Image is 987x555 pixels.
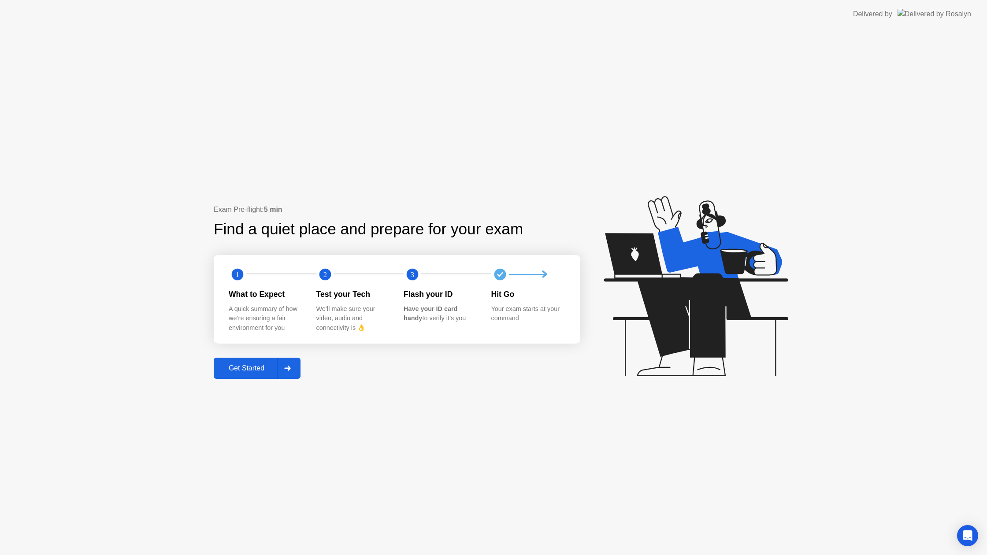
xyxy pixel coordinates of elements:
[404,289,477,300] div: Flash your ID
[404,304,477,323] div: to verify it’s you
[264,206,282,213] b: 5 min
[404,305,457,322] b: Have your ID card handy
[214,218,524,241] div: Find a quiet place and prepare for your exam
[491,304,565,323] div: Your exam starts at your command
[236,270,239,279] text: 1
[216,364,277,372] div: Get Started
[411,270,414,279] text: 3
[229,304,302,333] div: A quick summary of how we’re ensuring a fair environment for you
[853,9,892,19] div: Delivered by
[898,9,971,19] img: Delivered by Rosalyn
[229,289,302,300] div: What to Expect
[316,289,390,300] div: Test your Tech
[214,358,301,379] button: Get Started
[323,270,327,279] text: 2
[316,304,390,333] div: We’ll make sure your video, audio and connectivity is 👌
[214,204,580,215] div: Exam Pre-flight:
[491,289,565,300] div: Hit Go
[957,525,978,546] div: Open Intercom Messenger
